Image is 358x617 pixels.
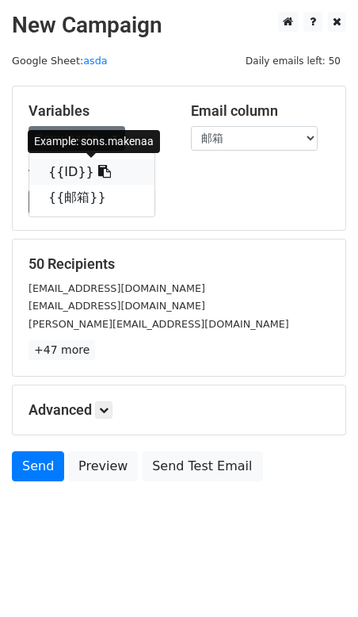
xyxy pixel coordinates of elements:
small: Google Sheet: [12,55,108,67]
div: Example: sons.makenaa [28,130,160,153]
h2: New Campaign [12,12,346,39]
h5: 50 Recipients [29,255,329,273]
small: [PERSON_NAME][EMAIL_ADDRESS][DOMAIN_NAME] [29,318,289,330]
a: Send [12,451,64,481]
div: 聊天小组件 [279,541,358,617]
a: Preview [68,451,138,481]
a: {{ID}} [29,159,154,185]
a: asda [83,55,107,67]
span: Daily emails left: 50 [240,52,346,70]
a: Send Test Email [142,451,262,481]
small: [EMAIL_ADDRESS][DOMAIN_NAME] [29,282,205,294]
h5: Advanced [29,401,329,419]
a: {{邮箱}} [29,185,154,210]
a: +47 more [29,340,95,360]
iframe: Chat Widget [279,541,358,617]
a: Daily emails left: 50 [240,55,346,67]
h5: Variables [29,102,167,120]
h5: Email column [191,102,329,120]
small: [EMAIL_ADDRESS][DOMAIN_NAME] [29,300,205,312]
